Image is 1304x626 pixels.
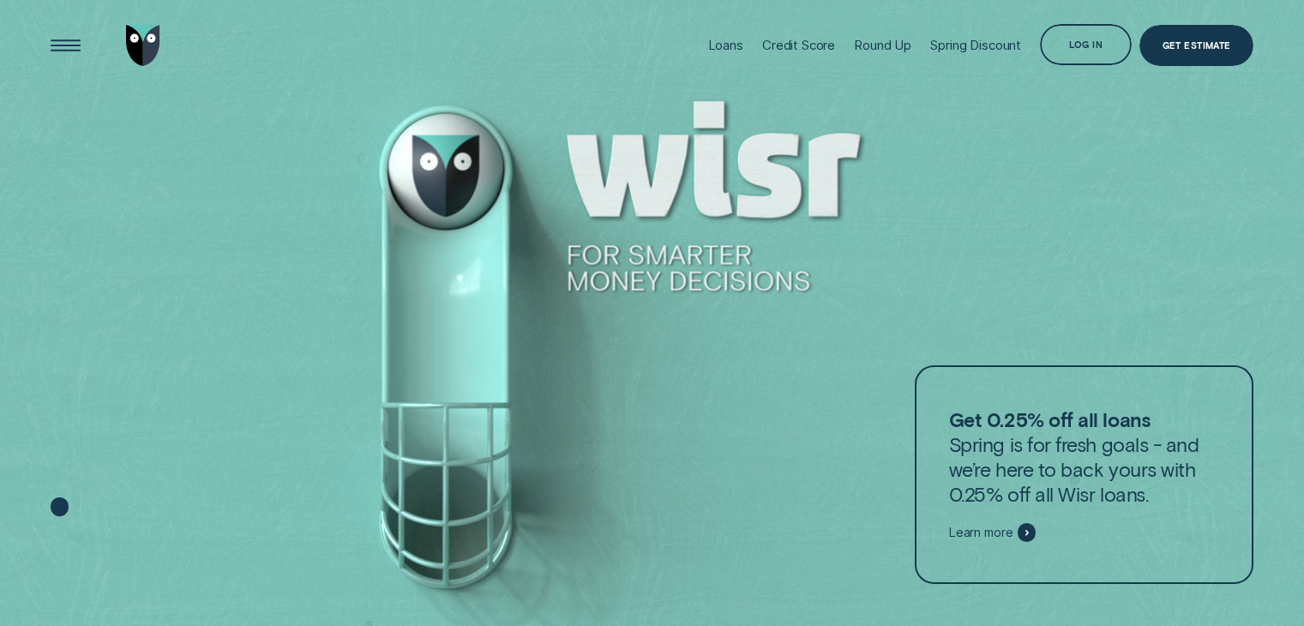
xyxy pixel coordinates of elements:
img: Wisr [126,25,160,66]
a: Get Estimate [1139,25,1253,66]
p: Spring is for fresh goals - and we’re here to back yours with 0.25% off all Wisr loans. [949,407,1220,507]
strong: Get 0.25% off all loans [949,407,1150,431]
a: Get 0.25% off all loansSpring is for fresh goals - and we’re here to back yours with 0.25% off al... [915,365,1254,583]
div: Spring Discount [930,37,1021,53]
div: Round Up [854,37,911,53]
span: Learn more [949,525,1013,540]
button: Open Menu [45,25,86,66]
div: Credit Score [762,37,835,53]
button: Log in [1040,24,1132,65]
div: Loans [708,37,743,53]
